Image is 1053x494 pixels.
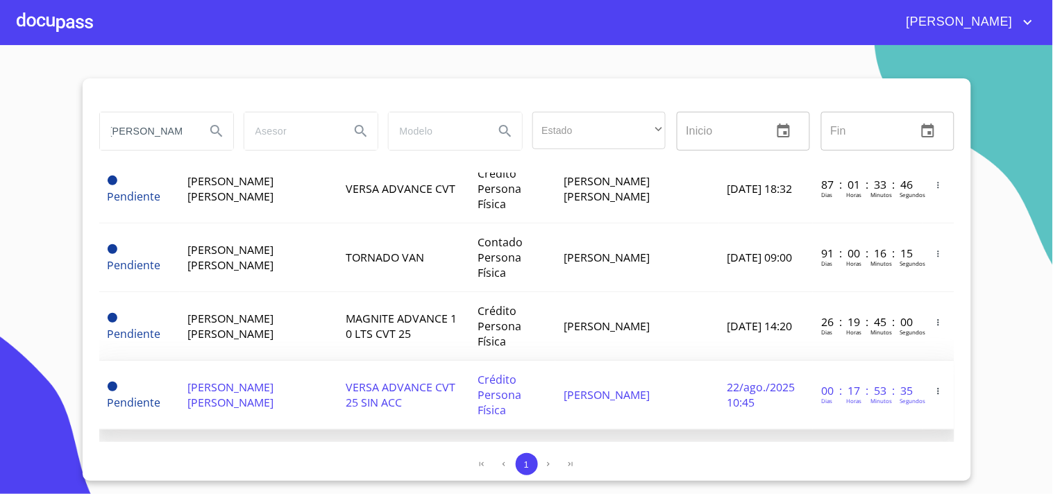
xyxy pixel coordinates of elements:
[516,453,538,475] button: 1
[821,314,915,330] p: 26 : 19 : 45 : 00
[188,173,274,204] span: [PERSON_NAME] [PERSON_NAME]
[108,313,117,323] span: Pendiente
[188,311,274,341] span: [PERSON_NAME] [PERSON_NAME]
[900,259,925,267] p: Segundos
[346,250,424,265] span: TORNADO VAN
[821,246,915,261] p: 91 : 00 : 16 : 15
[896,11,1020,33] span: [PERSON_NAME]
[870,397,892,404] p: Minutos
[846,191,861,198] p: Horas
[200,114,233,148] button: Search
[244,112,339,150] input: search
[727,181,793,196] span: [DATE] 18:32
[108,244,117,254] span: Pendiente
[727,250,793,265] span: [DATE] 09:00
[870,191,892,198] p: Minutos
[478,441,523,486] span: Contado Persona Física
[870,259,892,267] p: Minutos
[870,328,892,336] p: Minutos
[564,318,650,334] span: [PERSON_NAME]
[108,395,161,410] span: Pendiente
[532,112,666,149] div: ​
[564,173,650,204] span: [PERSON_NAME] [PERSON_NAME]
[900,328,925,336] p: Segundos
[821,177,915,192] p: 87 : 01 : 33 : 46
[900,191,925,198] p: Segundos
[821,328,832,336] p: Dias
[821,383,915,398] p: 00 : 17 : 53 : 35
[564,250,650,265] span: [PERSON_NAME]
[727,318,793,334] span: [DATE] 14:20
[478,372,521,418] span: Crédito Persona Física
[846,328,861,336] p: Horas
[108,176,117,185] span: Pendiente
[524,459,529,470] span: 1
[188,242,274,273] span: [PERSON_NAME] [PERSON_NAME]
[344,114,378,148] button: Search
[108,257,161,273] span: Pendiente
[188,380,274,410] span: [PERSON_NAME] [PERSON_NAME]
[389,112,483,150] input: search
[108,382,117,391] span: Pendiente
[108,189,161,204] span: Pendiente
[846,397,861,404] p: Horas
[478,166,521,212] span: Crédito Persona Física
[346,380,455,410] span: VERSA ADVANCE CVT 25 SIN ACC
[896,11,1036,33] button: account of current user
[900,397,925,404] p: Segundos
[489,114,522,148] button: Search
[821,259,832,267] p: Dias
[478,303,521,349] span: Crédito Persona Física
[846,259,861,267] p: Horas
[564,387,650,402] span: [PERSON_NAME]
[100,112,194,150] input: search
[727,380,795,410] span: 22/ago./2025 10:45
[821,191,832,198] p: Dias
[821,397,832,404] p: Dias
[108,326,161,341] span: Pendiente
[346,311,457,341] span: MAGNITE ADVANCE 1 0 LTS CVT 25
[346,181,455,196] span: VERSA ADVANCE CVT
[478,235,523,280] span: Contado Persona Física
